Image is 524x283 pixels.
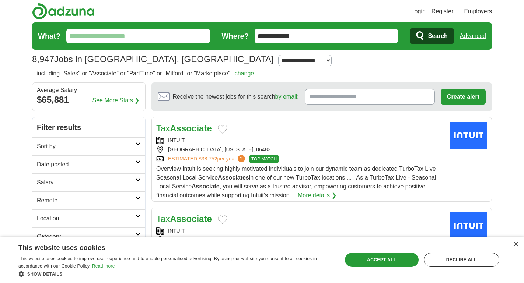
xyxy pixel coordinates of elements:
[36,69,254,78] h2: including "Sales" or "Associate" or "PartTime" or "Milford" or "Marketplace"
[298,191,336,200] a: More details ❯
[18,256,317,269] span: This website uses cookies to improve user experience and to enable personalised advertising. By u...
[170,123,212,133] strong: Associate
[192,183,220,190] strong: Associate
[92,263,115,269] a: Read more, opens a new window
[222,31,249,42] label: Where?
[32,117,145,137] h2: Filter results
[432,7,454,16] a: Register
[32,53,54,66] span: 8,947
[156,236,444,244] div: [GEOGRAPHIC_DATA], [US_STATE], 06825
[32,54,274,64] h1: Jobs in [GEOGRAPHIC_DATA], [GEOGRAPHIC_DATA]
[172,92,298,101] span: Receive the newest jobs for this search :
[249,155,279,163] span: TOP MATCH
[168,137,185,143] a: INTUIT
[156,166,436,198] span: Overview Intuit is seeking highly motivated individuals to join our dynamic team as dedicated Tur...
[92,96,140,105] a: See More Stats ❯
[168,155,247,163] a: ESTIMATED:$38,752per year?
[238,155,245,162] span: ?
[37,87,141,93] div: Average Salary
[441,89,486,105] button: Create alert
[199,156,217,162] span: $38,752
[345,253,419,267] div: Accept all
[27,272,63,277] span: Show details
[450,122,487,149] img: Intuit logo
[411,7,426,16] a: Login
[424,253,499,267] div: Decline all
[32,155,145,173] a: Date posted
[18,270,333,277] div: Show details
[410,28,454,44] button: Search
[37,232,135,241] h2: Category
[170,214,212,224] strong: Associate
[168,228,185,234] a: INTUIT
[37,160,135,169] h2: Date posted
[37,214,135,223] h2: Location
[37,196,135,205] h2: Remote
[32,191,145,209] a: Remote
[450,212,487,240] img: Intuit logo
[218,174,249,181] strong: Associates
[38,31,60,42] label: What?
[37,93,141,106] div: $65,881
[464,7,492,16] a: Employers
[32,209,145,227] a: Location
[513,242,518,247] div: Close
[460,29,486,43] a: Advanced
[428,29,447,43] span: Search
[218,215,227,224] button: Add to favorite jobs
[218,125,227,134] button: Add to favorite jobs
[156,146,444,153] div: [GEOGRAPHIC_DATA], [US_STATE], 06483
[275,93,297,100] a: by email
[156,123,212,133] a: TaxAssociate
[156,214,212,224] a: TaxAssociate
[235,70,254,77] a: change
[32,227,145,245] a: Category
[32,173,145,191] a: Salary
[37,178,135,187] h2: Salary
[37,142,135,151] h2: Sort by
[32,137,145,155] a: Sort by
[32,3,95,20] img: Adzuna logo
[18,241,314,252] div: This website uses cookies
